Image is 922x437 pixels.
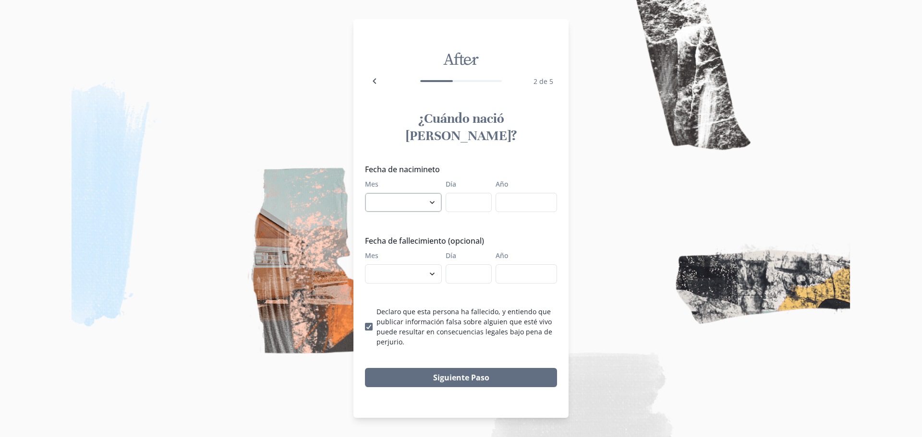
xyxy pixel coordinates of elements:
label: Día [446,250,486,260]
label: Mes [365,250,436,260]
legend: Fecha de nacimineto [365,164,551,175]
legend: Fecha de fallecimiento (opcional) [365,235,551,247]
span: 2 de 5 [534,77,553,86]
button: Siguiente Paso [365,368,557,387]
label: Año [496,250,551,260]
label: Mes [365,179,436,189]
label: Día [446,179,486,189]
label: Año [496,179,551,189]
h1: ¿Cuándo nació [PERSON_NAME]? [365,110,557,144]
p: Declaro que esta persona ha fallecido, y entiendo que publicar información falsa sobre alguien qu... [376,307,557,347]
button: Back [365,71,384,91]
